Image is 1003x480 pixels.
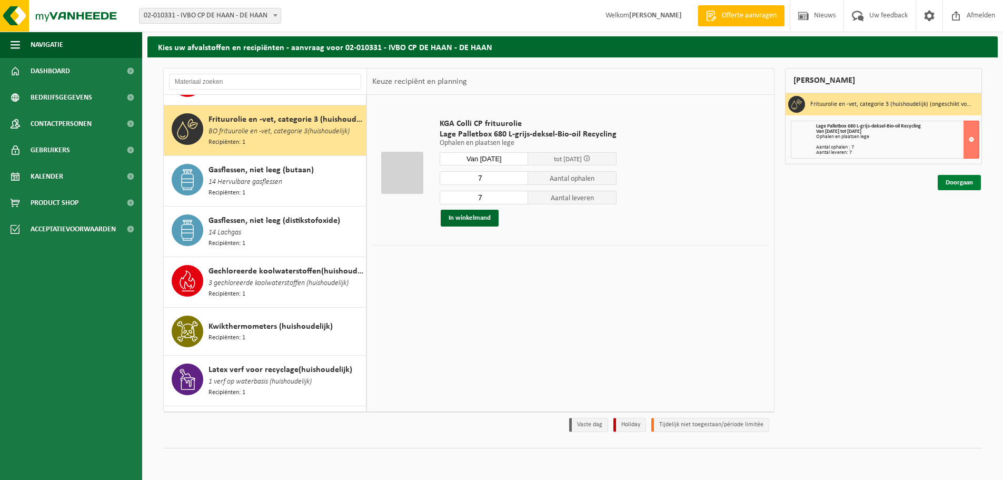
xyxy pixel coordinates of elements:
[613,418,646,432] li: Holiday
[208,138,245,148] span: Recipiënten: 1
[528,171,617,185] span: Aantal ophalen
[147,36,998,57] h2: Kies uw afvalstoffen en recipiënten - aanvraag voor 02-010331 - IVBO CP DE HAAN - DE HAAN
[164,156,366,207] button: Gasflessen, niet leeg (butaan) 14 Hervulbare gasflessen Recipiënten: 1
[440,152,528,165] input: Selecteer datum
[208,289,245,299] span: Recipiënten: 1
[440,140,617,147] p: Ophalen en plaatsen lege
[208,177,282,188] span: 14 Hervulbare gasflessen
[208,164,314,177] span: Gasflessen, niet leeg (butaan)
[569,418,608,432] li: Vaste dag
[367,68,472,95] div: Keuze recipiënt en planning
[816,134,979,140] div: Ophalen en plaatsen lege
[651,418,769,432] li: Tijdelijk niet toegestaan/période limitée
[31,216,116,242] span: Acceptatievoorwaarden
[208,278,349,289] span: 3 gechloreerde koolwaterstoffen (huishoudelijk)
[440,129,617,140] span: Lage Palletbox 680 L-grijs-deksel-Bio-oil Recycling
[31,111,92,137] span: Contactpersonen
[140,8,281,23] span: 02-010331 - IVBO CP DE HAAN - DE HAAN
[785,68,982,93] div: [PERSON_NAME]
[208,376,312,388] span: 1 verf op waterbasis (huishoudelijk)
[208,113,363,126] span: Frituurolie en -vet, categorie 3 (huishoudelijk) (ongeschikt voor vergisting)
[208,239,245,249] span: Recipiënten: 1
[31,58,70,84] span: Dashboard
[554,156,582,163] span: tot [DATE]
[208,364,352,376] span: Latex verf voor recyclage(huishoudelijk)
[816,129,861,134] strong: Van [DATE] tot [DATE]
[31,163,63,190] span: Kalender
[31,84,92,111] span: Bedrijfsgegevens
[31,190,78,216] span: Product Shop
[816,123,921,129] span: Lage Palletbox 680 L-grijs-deksel-Bio-oil Recycling
[31,32,63,58] span: Navigatie
[698,5,784,26] a: Offerte aanvragen
[938,175,981,190] a: Doorgaan
[816,145,979,150] div: Aantal ophalen : 7
[31,137,70,163] span: Gebruikers
[139,8,281,24] span: 02-010331 - IVBO CP DE HAAN - DE HAAN
[208,214,340,227] span: Gasflessen, niet leeg (distikstofoxide)
[528,191,617,204] span: Aantal leveren
[208,388,245,398] span: Recipiënten: 1
[164,207,366,257] button: Gasflessen, niet leeg (distikstofoxide) 14 Lachgas Recipiënten: 1
[169,74,361,90] input: Materiaal zoeken
[208,320,333,333] span: Kwikthermometers (huishoudelijk)
[208,227,241,239] span: 14 Lachgas
[164,105,366,156] button: Frituurolie en -vet, categorie 3 (huishoudelijk) (ongeschikt voor vergisting) BO frituurolie en -...
[441,210,499,227] button: In winkelmand
[208,333,245,343] span: Recipiënten: 1
[440,119,617,129] span: KGA Colli CP frituurolie
[208,126,350,138] span: BO frituurolie en -vet, categorie 3(huishoudelijk)
[810,96,974,113] h3: Frituurolie en -vet, categorie 3 (huishoudelijk) (ongeschikt voor vergisting) - BO frituurolie en...
[208,265,363,278] span: Gechloreerde koolwaterstoffen(huishoudelijk)
[719,11,779,21] span: Offerte aanvragen
[208,188,245,198] span: Recipiënten: 1
[164,356,366,406] button: Latex verf voor recyclage(huishoudelijk) 1 verf op waterbasis (huishoudelijk) Recipiënten: 1
[164,257,366,308] button: Gechloreerde koolwaterstoffen(huishoudelijk) 3 gechloreerde koolwaterstoffen (huishoudelijk) Reci...
[164,308,366,356] button: Kwikthermometers (huishoudelijk) Recipiënten: 1
[629,12,682,19] strong: [PERSON_NAME]
[816,150,979,155] div: Aantal leveren: 7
